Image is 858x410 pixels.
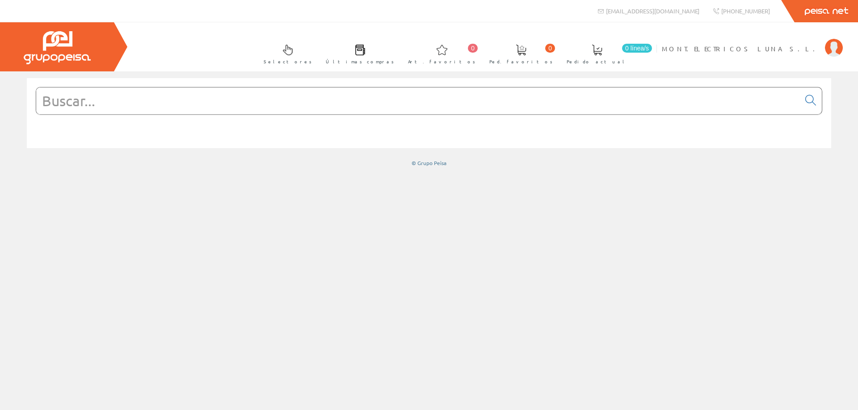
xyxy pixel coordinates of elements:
span: [PHONE_NUMBER] [721,7,770,15]
span: 0 [545,44,555,53]
span: Art. favoritos [408,57,475,66]
span: Ped. favoritos [489,57,553,66]
a: Últimas compras [317,37,399,70]
a: Selectores [255,37,316,70]
span: Últimas compras [326,57,394,66]
span: Pedido actual [567,57,627,66]
span: 0 [468,44,478,53]
div: © Grupo Peisa [27,159,831,167]
span: [EMAIL_ADDRESS][DOMAIN_NAME] [606,7,699,15]
span: 0 línea/s [622,44,652,53]
span: Selectores [264,57,312,66]
input: Buscar... [36,87,800,114]
img: Grupo Peisa [24,31,91,64]
span: MONT.ELECTRICOS LUNA S.L. [662,44,820,53]
a: MONT.ELECTRICOS LUNA S.L. [662,37,843,46]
